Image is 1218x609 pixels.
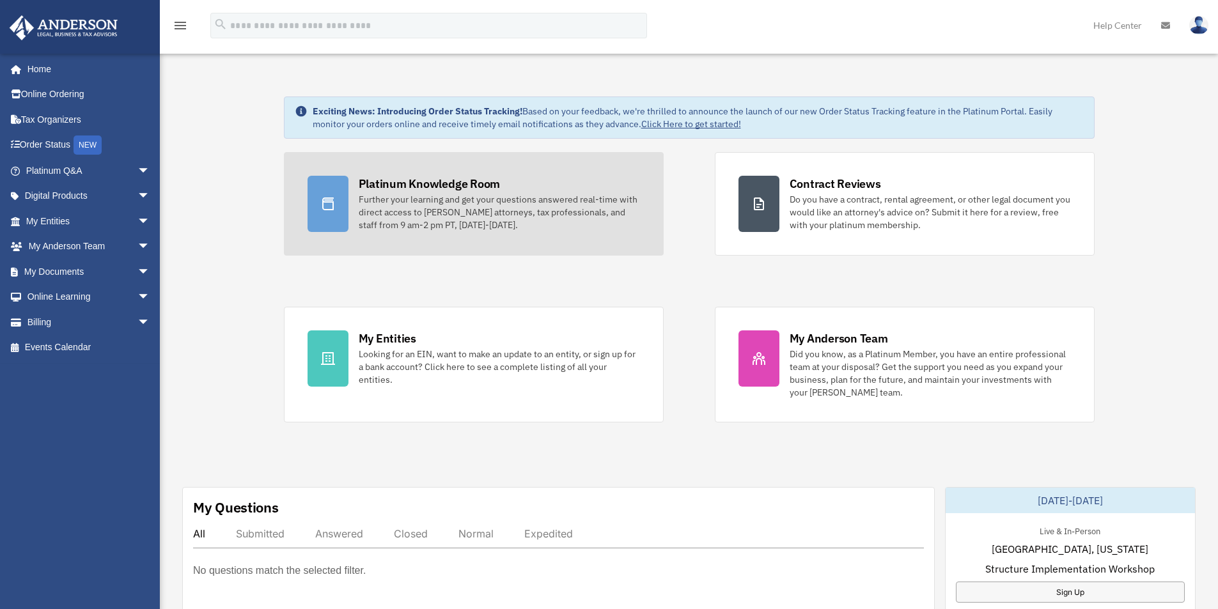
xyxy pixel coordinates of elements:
div: Contract Reviews [790,176,881,192]
div: Expedited [524,527,573,540]
a: My Entitiesarrow_drop_down [9,208,169,234]
a: Online Ordering [9,82,169,107]
a: My Anderson Team Did you know, as a Platinum Member, you have an entire professional team at your... [715,307,1095,422]
a: Billingarrow_drop_down [9,309,169,335]
a: My Entities Looking for an EIN, want to make an update to an entity, or sign up for a bank accoun... [284,307,664,422]
div: Platinum Knowledge Room [359,176,501,192]
div: Closed [394,527,428,540]
a: Click Here to get started! [641,118,741,130]
div: Based on your feedback, we're thrilled to announce the launch of our new Order Status Tracking fe... [313,105,1084,130]
div: Answered [315,527,363,540]
a: Order StatusNEW [9,132,169,158]
div: Did you know, as a Platinum Member, you have an entire professional team at your disposal? Get th... [790,348,1071,399]
div: Looking for an EIN, want to make an update to an entity, or sign up for a bank account? Click her... [359,348,640,386]
div: My Anderson Team [790,330,888,346]
a: My Anderson Teamarrow_drop_down [9,234,169,259]
span: arrow_drop_down [137,183,163,210]
div: My Entities [359,330,416,346]
strong: Exciting News: Introducing Order Status Tracking! [313,105,522,117]
i: search [214,17,228,31]
span: arrow_drop_down [137,284,163,311]
div: Submitted [236,527,285,540]
a: Sign Up [956,582,1185,603]
img: User Pic [1189,16,1208,35]
div: NEW [74,135,102,155]
a: Home [9,56,163,82]
a: Platinum Knowledge Room Further your learning and get your questions answered real-time with dire... [284,152,664,256]
a: Contract Reviews Do you have a contract, rental agreement, or other legal document you would like... [715,152,1095,256]
div: Live & In-Person [1029,523,1111,537]
span: [GEOGRAPHIC_DATA], [US_STATE] [992,541,1148,557]
a: menu [173,22,188,33]
div: Further your learning and get your questions answered real-time with direct access to [PERSON_NAM... [359,193,640,231]
div: [DATE]-[DATE] [946,488,1195,513]
span: Structure Implementation Workshop [985,561,1155,576]
div: Do you have a contract, rental agreement, or other legal document you would like an attorney's ad... [790,193,1071,231]
a: My Documentsarrow_drop_down [9,259,169,284]
div: Normal [458,527,494,540]
a: Tax Organizers [9,107,169,132]
i: menu [173,18,188,33]
span: arrow_drop_down [137,158,163,184]
a: Digital Productsarrow_drop_down [9,183,169,209]
div: My Questions [193,498,279,517]
span: arrow_drop_down [137,208,163,235]
div: All [193,527,205,540]
a: Events Calendar [9,335,169,360]
a: Online Learningarrow_drop_down [9,284,169,310]
span: arrow_drop_down [137,259,163,285]
span: arrow_drop_down [137,309,163,335]
p: No questions match the selected filter. [193,562,366,580]
span: arrow_drop_down [137,234,163,260]
img: Anderson Advisors Platinum Portal [6,15,121,40]
a: Platinum Q&Aarrow_drop_down [9,158,169,183]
